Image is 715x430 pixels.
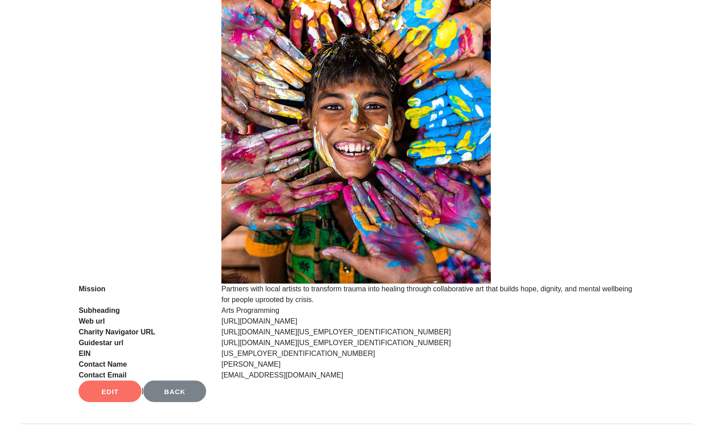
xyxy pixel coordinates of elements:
dt: Contact Email [72,370,215,381]
dd: Partners with local artists to transform trauma into healing through collaborative art that build... [215,284,643,305]
dd: [URL][DOMAIN_NAME] [215,316,643,327]
dd: [US_EMPLOYER_IDENTIFICATION_NUMBER] [215,348,643,359]
dd: [URL][DOMAIN_NAME][US_EMPLOYER_IDENTIFICATION_NUMBER] [215,327,643,338]
dt: Charity Navigator URL [72,327,215,338]
dd: Arts Programming [215,305,643,316]
a: Edit [79,381,141,402]
dd: [URL][DOMAIN_NAME][US_EMPLOYER_IDENTIFICATION_NUMBER] [215,338,643,348]
div: | [79,381,636,402]
dd: [EMAIL_ADDRESS][DOMAIN_NAME] [215,370,643,381]
dt: Guidestar url [72,338,215,348]
dt: EIN [72,348,215,359]
dt: Subheading [72,305,215,316]
dt: Mission [72,284,215,305]
dt: Web url [72,316,215,327]
a: Back [143,381,206,402]
dd: [PERSON_NAME] [215,359,643,370]
dt: Contact Name [72,359,215,370]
